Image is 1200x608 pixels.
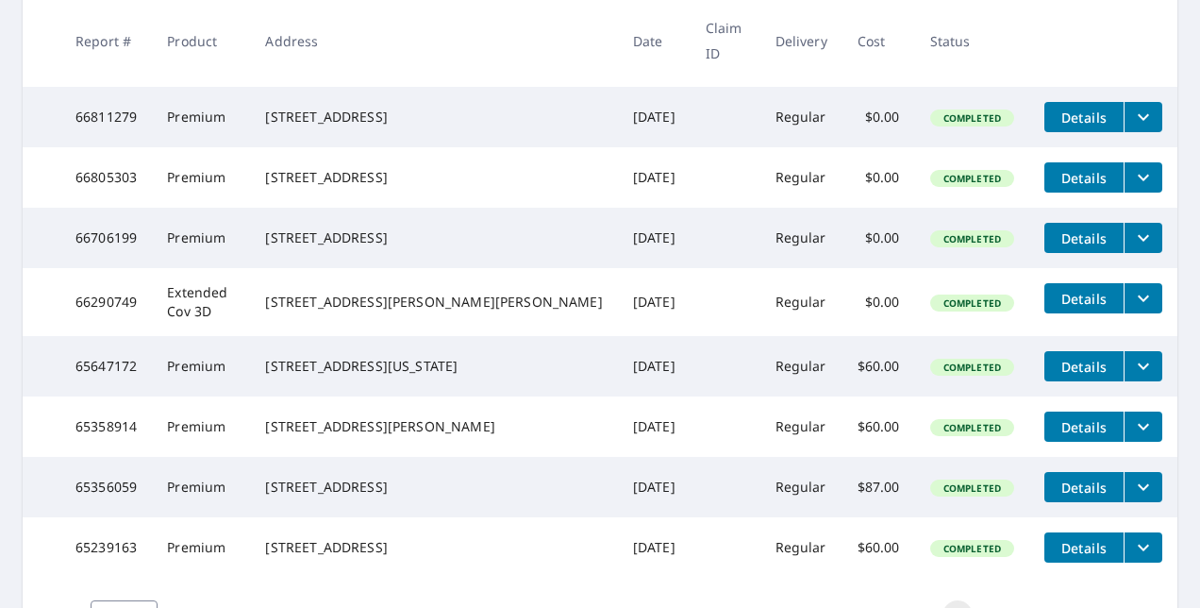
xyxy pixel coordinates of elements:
button: filesDropdownBtn-65356059 [1124,472,1162,502]
span: Completed [932,542,1012,555]
button: detailsBtn-65239163 [1044,532,1124,563]
td: $60.00 [842,397,915,457]
span: Details [1056,290,1112,308]
td: Regular [760,147,842,208]
td: [DATE] [618,457,691,517]
td: [DATE] [618,87,691,147]
span: Completed [932,296,1012,310]
td: $0.00 [842,147,915,208]
span: Details [1056,418,1112,436]
div: [STREET_ADDRESS][PERSON_NAME][PERSON_NAME] [265,293,602,312]
td: $60.00 [842,517,915,578]
td: Regular [760,517,842,578]
span: Completed [932,111,1012,125]
td: Regular [760,268,842,336]
td: [DATE] [618,268,691,336]
td: [DATE] [618,397,691,457]
td: [DATE] [618,147,691,208]
button: filesDropdownBtn-65358914 [1124,412,1162,442]
td: $0.00 [842,268,915,336]
div: [STREET_ADDRESS][PERSON_NAME] [265,417,602,436]
td: 65356059 [60,457,152,517]
td: 65358914 [60,397,152,457]
td: Regular [760,397,842,457]
td: [DATE] [618,208,691,268]
button: detailsBtn-66805303 [1044,162,1124,193]
button: filesDropdownBtn-66805303 [1124,162,1162,193]
td: Premium [152,517,250,578]
td: Premium [152,397,250,457]
td: Regular [760,457,842,517]
button: filesDropdownBtn-65239163 [1124,532,1162,563]
div: [STREET_ADDRESS] [265,108,602,127]
button: filesDropdownBtn-65647172 [1124,351,1162,381]
td: $0.00 [842,208,915,268]
div: [STREET_ADDRESS][US_STATE] [265,357,602,376]
span: Completed [932,481,1012,495]
td: 66706199 [60,208,152,268]
td: $60.00 [842,336,915,397]
span: Details [1056,169,1112,187]
button: detailsBtn-65358914 [1044,412,1124,442]
span: Completed [932,361,1012,374]
span: Completed [932,421,1012,434]
td: Regular [760,336,842,397]
td: $87.00 [842,457,915,517]
td: 66811279 [60,87,152,147]
td: Regular [760,87,842,147]
td: Premium [152,87,250,147]
td: 65239163 [60,517,152,578]
span: Details [1056,358,1112,376]
td: 66290749 [60,268,152,336]
div: [STREET_ADDRESS] [265,168,602,187]
span: Details [1056,479,1112,497]
td: Premium [152,208,250,268]
td: Premium [152,336,250,397]
td: [DATE] [618,517,691,578]
button: filesDropdownBtn-66290749 [1124,283,1162,313]
button: detailsBtn-66290749 [1044,283,1124,313]
button: detailsBtn-65356059 [1044,472,1124,502]
td: $0.00 [842,87,915,147]
span: Completed [932,232,1012,245]
td: 66805303 [60,147,152,208]
td: Regular [760,208,842,268]
span: Details [1056,539,1112,557]
div: [STREET_ADDRESS] [265,228,602,247]
td: 65647172 [60,336,152,397]
span: Details [1056,109,1112,127]
span: Completed [932,172,1012,185]
button: detailsBtn-66811279 [1044,102,1124,132]
button: filesDropdownBtn-66706199 [1124,223,1162,253]
button: filesDropdownBtn-66811279 [1124,102,1162,132]
td: [DATE] [618,336,691,397]
td: Extended Cov 3D [152,268,250,336]
td: Premium [152,457,250,517]
div: [STREET_ADDRESS] [265,538,602,557]
td: Premium [152,147,250,208]
button: detailsBtn-65647172 [1044,351,1124,381]
span: Details [1056,229,1112,247]
div: [STREET_ADDRESS] [265,478,602,497]
button: detailsBtn-66706199 [1044,223,1124,253]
